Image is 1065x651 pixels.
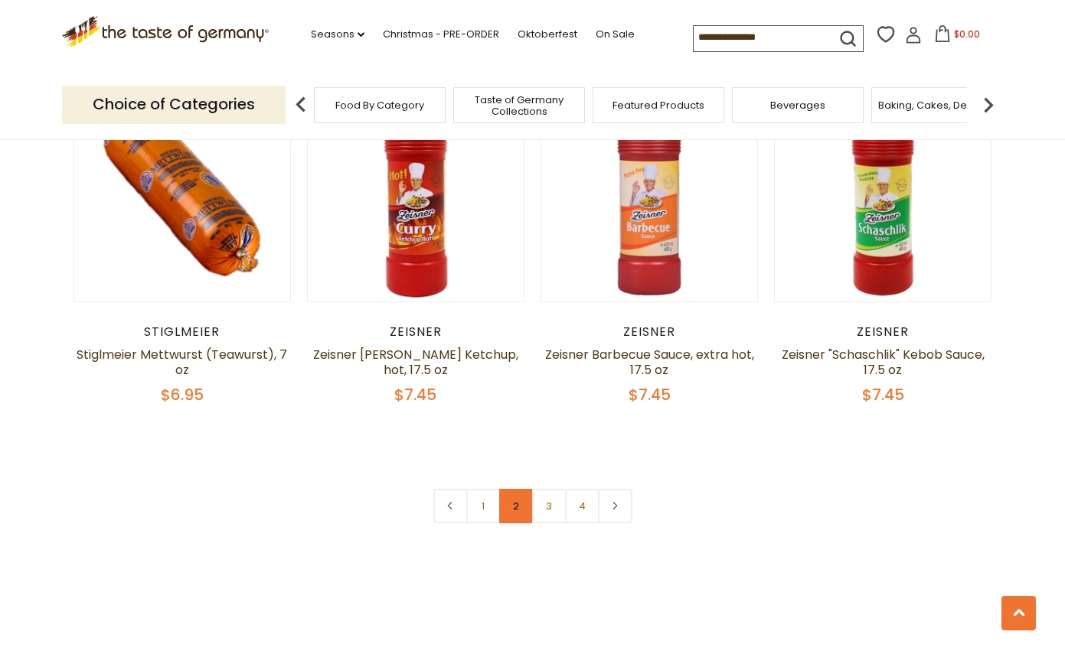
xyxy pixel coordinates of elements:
[286,90,316,120] img: previous arrow
[466,489,501,523] a: 1
[74,85,291,301] img: Stiglmeier Mettwurst (Teawurst), 7 oz
[499,489,534,523] a: 2
[770,99,825,111] a: Beverages
[954,28,980,41] span: $0.00
[774,324,992,340] div: Zeisner
[383,26,499,43] a: Christmas - PRE-ORDER
[458,94,580,117] a: Taste of Germany Collections
[307,324,525,340] div: Zeisner
[62,86,286,123] p: Choice of Categories
[308,85,524,301] img: Zeisner Curry Ketchup, hot, 17.5 oz
[925,25,990,48] button: $0.00
[596,26,635,43] a: On Sale
[335,99,424,111] a: Food By Category
[629,384,671,405] span: $7.45
[545,346,754,379] a: Zeisner Barbecue Sauce, extra hot, 17.5 oz
[541,324,759,340] div: Zeisner
[541,85,758,301] img: Zeisner Barbecue Sauce, extra hot, 17.5 oz
[518,26,577,43] a: Oktoberfest
[77,346,287,379] a: Stiglmeier Mettwurst (Teawurst), 7 oz
[565,489,599,523] a: 4
[161,384,204,405] span: $6.95
[313,346,518,379] a: Zeisner [PERSON_NAME] Ketchup, hot, 17.5 oz
[775,85,991,301] img: Zeisner "Schaschlik" Kebob Sauce, 17.5 oz
[311,26,364,43] a: Seasons
[613,99,704,111] a: Featured Products
[74,324,292,340] div: Stiglmeier
[782,346,985,379] a: Zeisner "Schaschlik" Kebob Sauce, 17.5 oz
[394,384,436,405] span: $7.45
[532,489,567,523] a: 3
[878,99,997,111] a: Baking, Cakes, Desserts
[862,384,904,405] span: $7.45
[973,90,1004,120] img: next arrow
